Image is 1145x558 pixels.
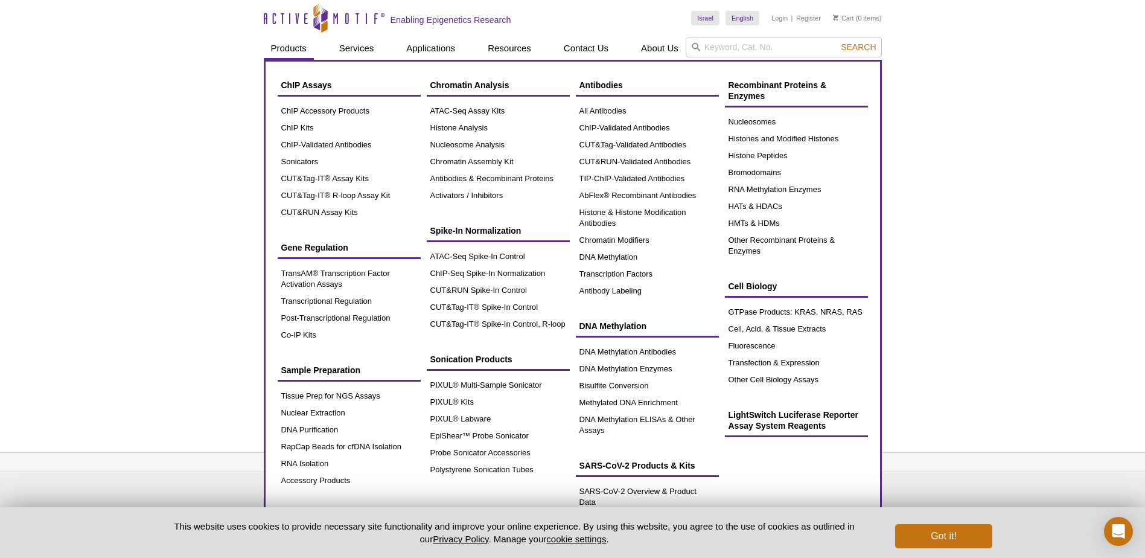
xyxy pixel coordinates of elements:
h2: Enabling Epigenetics Research [391,14,511,25]
a: HATs & HDACs [725,198,868,215]
a: CUT&Tag-IT® R-loop Assay Kit [278,187,421,204]
a: DNA Methylation Antibodies [576,344,719,361]
a: Transfection & Expression [725,354,868,371]
a: Spike-In Normalization [427,219,570,242]
a: Histone Analysis [427,120,570,136]
a: CUT&Tag-IT® Spike-In Control [427,299,570,316]
a: Sample Preparation [278,359,421,382]
a: NGS [278,504,421,527]
a: Histone Peptides [725,147,868,164]
a: Gene Regulation [278,236,421,259]
a: RNA Methylation Enzymes [725,181,868,198]
button: Search [837,42,879,53]
a: Chromatin Assembly Kit [427,153,570,170]
a: CUT&RUN Assay Kits [278,204,421,221]
a: DNA Methylation [576,315,719,338]
a: DNA Methylation Enzymes [576,361,719,377]
span: SARS-CoV-2 Products & Kits [579,461,695,470]
a: Probe Sonicator Accessories [427,444,570,461]
div: Open Intercom Messenger [1104,517,1133,546]
span: Antibodies [579,80,623,90]
a: DNA Methylation [576,249,719,266]
a: Bromodomains [725,164,868,181]
a: Transcriptional Regulation [278,293,421,310]
a: Transcription Factors [576,266,719,283]
a: CUT&RUN Spike-In Control [427,282,570,299]
a: Antibodies [576,74,719,97]
a: Other Cell Biology Assays [725,371,868,388]
a: English [726,11,759,25]
span: Chromatin Analysis [430,80,509,90]
a: ChIP Kits [278,120,421,136]
span: DNA Methylation [579,321,646,331]
li: | [791,11,793,25]
a: Histones and Modified Histones [725,130,868,147]
a: HMTs & HDMs [725,215,868,232]
a: Histone & Histone Modification Antibodies [576,204,719,232]
a: ChIP-Validated Antibodies [278,136,421,153]
span: Gene Regulation [281,243,348,252]
a: SARS-CoV-2 Overview & Product Data [576,483,719,511]
span: ChIP Assays [281,80,332,90]
a: Antibody Labeling [576,283,719,300]
a: PIXUL® Labware [427,411,570,428]
a: EpiShear™ Probe Sonicator [427,428,570,444]
a: Nucleosomes [725,114,868,130]
a: Antibodies & Recombinant Proteins [427,170,570,187]
a: Applications [399,37,462,60]
a: ChIP Assays [278,74,421,97]
a: Post-Transcriptional Regulation [278,310,421,327]
a: Polystyrene Sonication Tubes [427,461,570,478]
a: Products [264,37,314,60]
a: Login [771,14,788,22]
a: AbFlex® Recombinant Antibodies [576,187,719,204]
a: Services [332,37,381,60]
a: ATAC-Seq Assay Kits [427,103,570,120]
a: CUT&Tag-Validated Antibodies [576,136,719,153]
span: Sample Preparation [281,365,361,375]
a: Sonicators [278,153,421,170]
a: PIXUL® Multi-Sample Sonicator [427,377,570,394]
a: Contact Us [557,37,616,60]
span: Cell Biology [729,281,777,291]
a: Accessory Products [278,472,421,489]
a: All Antibodies [576,103,719,120]
a: DNA Purification [278,422,421,438]
p: This website uses cookies to provide necessary site functionality and improve your online experie... [153,520,876,545]
a: ChIP-Seq Spike-In Normalization [427,265,570,282]
a: Other Recombinant Proteins & Enzymes [725,232,868,260]
a: Recombinant Proteins & Enzymes [725,74,868,107]
a: CUT&Tag-IT® Spike-In Control, R-loop [427,316,570,333]
li: (0 items) [833,11,882,25]
input: Keyword, Cat. No. [686,37,882,57]
a: DNA Methylation ELISAs & Other Assays [576,411,719,439]
span: Sonication Products [430,354,512,364]
a: Register [796,14,821,22]
a: LightSwitch Luciferase Reporter Assay System Reagents [725,403,868,437]
a: Chromatin Analysis [427,74,570,97]
a: TIP-ChIP-Validated Antibodies [576,170,719,187]
a: Nucleosome Analysis [427,136,570,153]
img: Your Cart [833,14,838,21]
a: About Us [634,37,686,60]
a: GTPase Products: KRAS, NRAS, RAS [725,304,868,321]
span: LightSwitch Luciferase Reporter Assay System Reagents [729,410,858,431]
a: RapCap Beads for cfDNA Isolation [278,438,421,455]
button: cookie settings [546,534,606,544]
a: CUT&RUN-Validated Antibodies [576,153,719,170]
a: Tissue Prep for NGS Assays [278,388,421,405]
span: Spike-In Normalization [430,226,521,236]
a: PIXUL® Kits [427,394,570,411]
a: CUT&Tag-IT® Assay Kits [278,170,421,187]
a: Chromatin Modifiers [576,232,719,249]
a: Activators / Inhibitors [427,187,570,204]
button: Got it! [895,524,992,548]
a: Cart [833,14,854,22]
a: Sonication Products [427,348,570,371]
span: Search [841,42,876,52]
a: Nuclear Extraction [278,405,421,422]
a: ChIP-Validated Antibodies [576,120,719,136]
a: Fluorescence [725,338,868,354]
a: TransAM® Transcription Factor Activation Assays [278,265,421,293]
a: ATAC-Seq Spike-In Control [427,248,570,265]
